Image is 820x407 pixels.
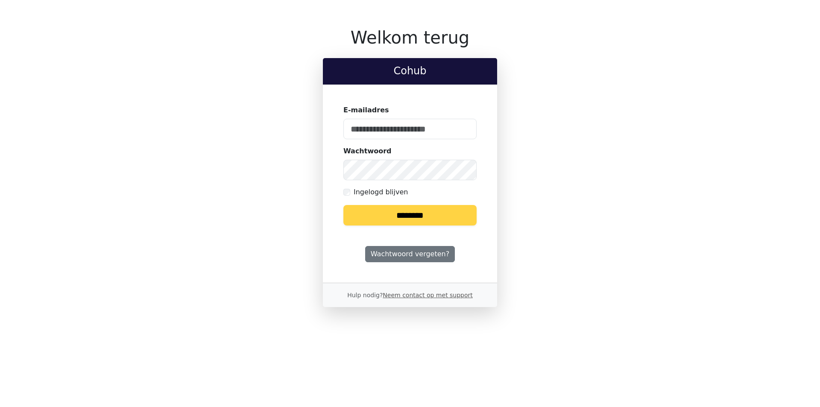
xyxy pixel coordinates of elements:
[343,105,389,115] label: E-mailadres
[383,292,472,299] a: Neem contact op met support
[347,292,473,299] small: Hulp nodig?
[323,27,497,48] h1: Welkom terug
[365,246,455,262] a: Wachtwoord vergeten?
[354,187,408,197] label: Ingelogd blijven
[330,65,490,77] h2: Cohub
[343,146,392,156] label: Wachtwoord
